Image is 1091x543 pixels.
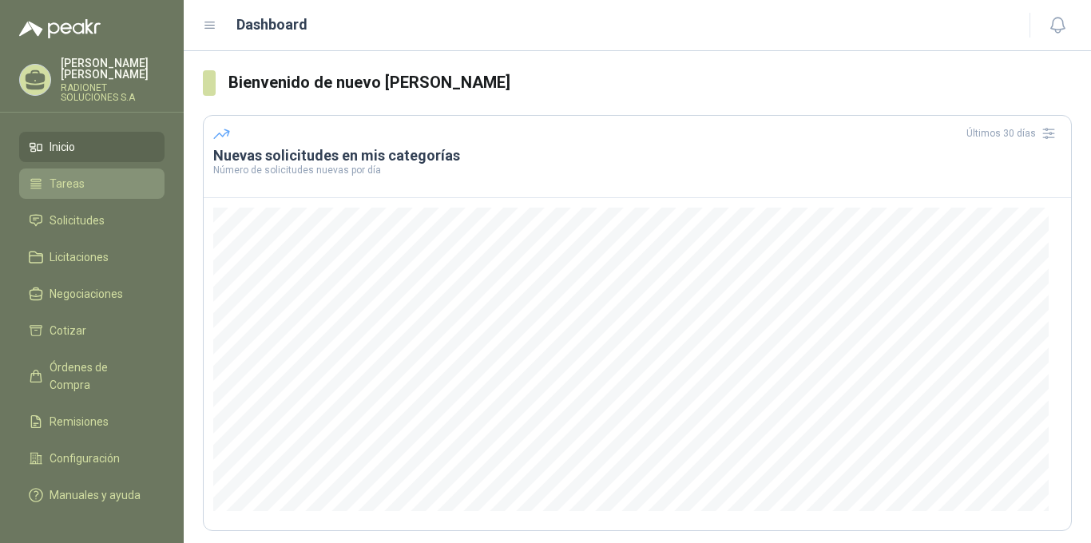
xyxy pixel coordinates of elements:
[966,121,1061,146] div: Últimos 30 días
[19,352,165,400] a: Órdenes de Compra
[228,70,1072,95] h3: Bienvenido de nuevo [PERSON_NAME]
[61,83,165,102] p: RADIONET SOLUCIONES S.A
[50,359,149,394] span: Órdenes de Compra
[19,480,165,510] a: Manuales y ayuda
[19,315,165,346] a: Cotizar
[19,168,165,199] a: Tareas
[236,14,307,36] h1: Dashboard
[19,132,165,162] a: Inicio
[213,165,1061,175] p: Número de solicitudes nuevas por día
[61,57,165,80] p: [PERSON_NAME] [PERSON_NAME]
[213,146,1061,165] h3: Nuevas solicitudes en mis categorías
[50,212,105,229] span: Solicitudes
[19,279,165,309] a: Negociaciones
[19,242,165,272] a: Licitaciones
[50,248,109,266] span: Licitaciones
[50,450,120,467] span: Configuración
[19,19,101,38] img: Logo peakr
[19,406,165,437] a: Remisiones
[50,175,85,192] span: Tareas
[19,443,165,474] a: Configuración
[19,205,165,236] a: Solicitudes
[50,138,75,156] span: Inicio
[50,322,86,339] span: Cotizar
[50,486,141,504] span: Manuales y ayuda
[50,413,109,430] span: Remisiones
[50,285,123,303] span: Negociaciones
